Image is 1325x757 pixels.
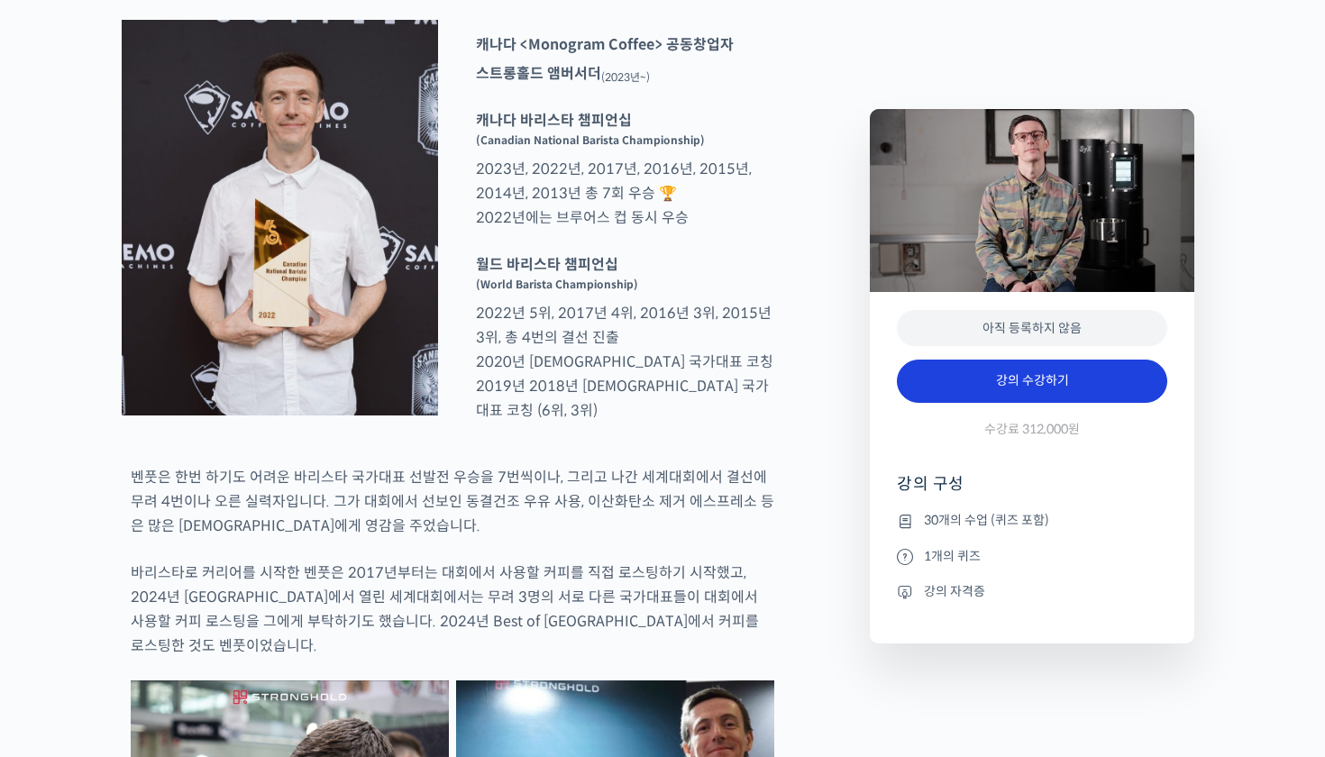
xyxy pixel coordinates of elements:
[984,421,1080,438] span: 수강료 312,000원
[467,108,783,230] p: 2023년, 2022년, 2017년, 2016년, 2015년, 2014년, 2013년 총 7회 우승 🏆 2022년에는 브루어스 컵 동시 우승
[897,360,1167,403] a: 강의 수강하기
[131,465,774,538] p: 벤풋은 한번 하기도 어려운 바리스타 국가대표 선발전 우승을 7번씩이나, 그리고 나간 세계대회에서 결선에 무려 4번이나 오른 실력자입니다. 그가 대회에서 선보인 동결건조 우유 ...
[467,252,783,423] p: 2022년 5위, 2017년 4위, 2016년 3위, 2015년 3위, 총 4번의 결선 진출 2020년 [DEMOGRAPHIC_DATA] 국가대표 코칭 2019년 2018년 ...
[476,111,632,130] strong: 캐나다 바리스타 챔피언십
[897,310,1167,347] div: 아직 등록하지 않음
[476,35,734,54] strong: 캐나다 <Monogram Coffee> 공동창업자
[165,599,187,614] span: 대화
[897,510,1167,532] li: 30개의 수업 (퀴즈 포함)
[119,571,233,616] a: 대화
[57,598,68,613] span: 홈
[897,473,1167,509] h4: 강의 구성
[233,571,346,616] a: 설정
[897,545,1167,567] li: 1개의 퀴즈
[5,571,119,616] a: 홈
[279,598,300,613] span: 설정
[131,561,774,658] p: 바리스타로 커리어를 시작한 벤풋은 2017년부터는 대회에서 사용할 커피를 직접 로스팅하기 시작했고, 2024년 [GEOGRAPHIC_DATA]에서 열린 세계대회에서는 무려 3...
[476,255,618,274] strong: 월드 바리스타 챔피언십
[897,580,1167,602] li: 강의 자격증
[476,133,705,147] sup: (Canadian National Barista Championship)
[601,70,650,84] sub: (2023년~)
[476,278,638,291] sup: (World Barista Championship)
[476,64,601,83] strong: 스트롱홀드 앰버서더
